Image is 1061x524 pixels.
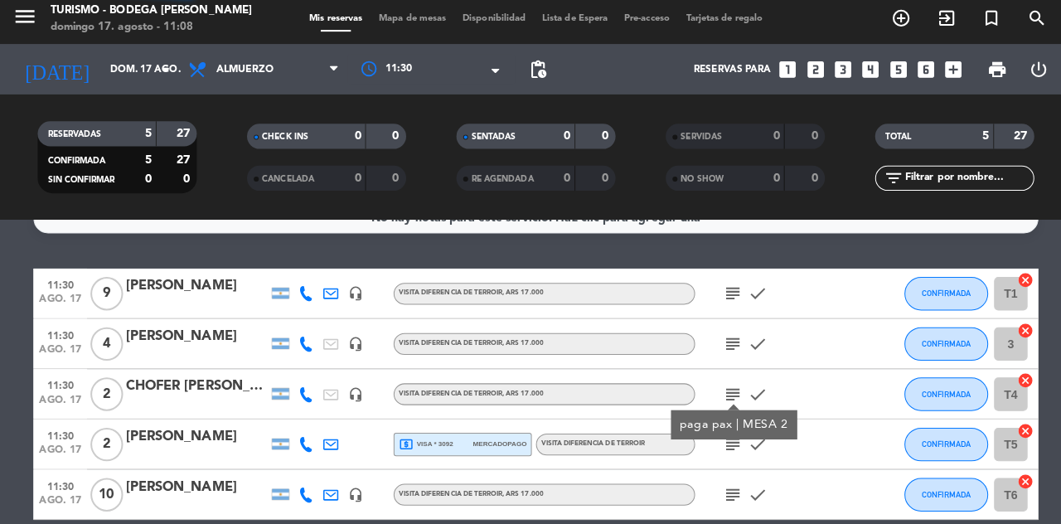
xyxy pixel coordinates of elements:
[345,488,360,503] i: headset_mic
[558,135,564,147] strong: 0
[395,439,448,454] span: visa * 3092
[715,436,735,456] i: subject
[124,428,265,449] div: [PERSON_NAME]
[39,347,80,366] span: ago. 17
[497,392,538,399] span: , ARS 17.000
[558,177,564,188] strong: 0
[259,138,305,146] span: CHECK INS
[345,339,360,354] i: headset_mic
[894,173,1023,192] input: Filtrar por nombre...
[740,386,760,406] i: check
[895,280,978,313] button: CONFIRMADA
[467,179,528,187] span: RE AGENDADA
[124,328,265,350] div: [PERSON_NAME]
[395,439,409,454] i: local_atm
[895,380,978,413] button: CONFIRMADA
[1006,425,1023,441] i: cancel
[39,278,80,297] span: 11:30
[1006,474,1023,491] i: cancel
[395,293,538,299] span: VISITA DIFERENCIA DE TERROIR
[765,177,772,188] strong: 0
[913,491,962,500] span: CONFIRMADA
[214,69,271,80] span: Almuerzo
[913,292,962,301] span: CONFIRMADA
[124,478,265,499] div: [PERSON_NAME]
[976,65,996,85] span: print
[895,330,978,363] button: CONFIRMADA
[715,486,735,506] i: subject
[1004,135,1020,147] strong: 27
[740,287,760,307] i: check
[1016,14,1036,34] i: search
[90,479,122,512] span: 10
[39,327,80,347] span: 11:30
[879,64,900,85] i: looks_5
[351,177,357,188] strong: 0
[876,138,902,146] span: TOTAL
[674,179,716,187] span: NO SHOW
[913,441,962,450] span: CONFIRMADA
[824,64,845,85] i: looks_3
[259,179,311,187] span: CANCELADA
[90,280,122,313] span: 9
[39,477,80,496] span: 11:30
[12,10,37,35] i: menu
[673,418,781,435] div: paga pax | MESA 2
[467,138,511,146] span: SENTADAS
[47,161,104,169] span: CONFIRMADA
[765,135,772,147] strong: 0
[715,337,735,357] i: subject
[175,158,191,170] strong: 27
[39,377,80,396] span: 11:30
[395,342,538,349] span: VISITA DIFERENCIA DE TERROIR
[367,20,450,29] span: Mapa de mesas
[497,492,538,498] span: , ARS 17.000
[395,492,538,498] span: VISITA DIFERENCIA DE TERROIR
[381,66,408,83] span: 11:30
[803,177,813,188] strong: 0
[933,64,955,85] i: add_box
[740,337,760,357] i: check
[740,436,760,456] i: check
[124,378,265,400] div: CHOFER [PERSON_NAME]
[298,20,367,29] span: Mis reservas
[345,289,360,304] i: headset_mic
[351,135,357,147] strong: 0
[529,20,610,29] span: Lista de Espera
[596,177,606,188] strong: 0
[497,293,538,299] span: , ARS 17.000
[450,20,529,29] span: Disponibilidad
[12,56,100,93] i: [DATE]
[851,64,873,85] i: looks_4
[522,65,542,85] span: pending_actions
[345,389,360,404] i: headset_mic
[182,177,191,189] strong: 0
[124,279,265,300] div: [PERSON_NAME]
[389,177,399,188] strong: 0
[610,20,671,29] span: Pre-acceso
[395,392,538,399] span: VISITA DIFERENCIA DE TERROIR
[1018,65,1038,85] i: power_settings_new
[39,427,80,446] span: 11:30
[143,133,150,144] strong: 5
[913,342,962,351] span: CONFIRMADA
[674,138,715,146] span: SERVIDAS
[47,180,114,188] span: SIN CONFIRMAR
[913,391,962,400] span: CONFIRMADA
[1006,325,1023,342] i: cancel
[535,442,638,449] span: VISITA DIFERENCIA DE TERROIR
[12,10,37,41] button: menu
[50,8,250,25] div: Turismo - Bodega [PERSON_NAME]
[39,297,80,316] span: ago. 17
[715,386,735,406] i: subject
[50,25,250,41] div: domingo 17. agosto - 11:08
[895,479,978,512] button: CONFIRMADA
[468,440,521,451] span: mercadopago
[1006,275,1023,292] i: cancel
[154,65,174,85] i: arrow_drop_down
[803,135,813,147] strong: 0
[895,429,978,463] button: CONFIRMADA
[39,396,80,415] span: ago. 17
[797,64,818,85] i: looks_two
[687,69,763,80] span: Reservas para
